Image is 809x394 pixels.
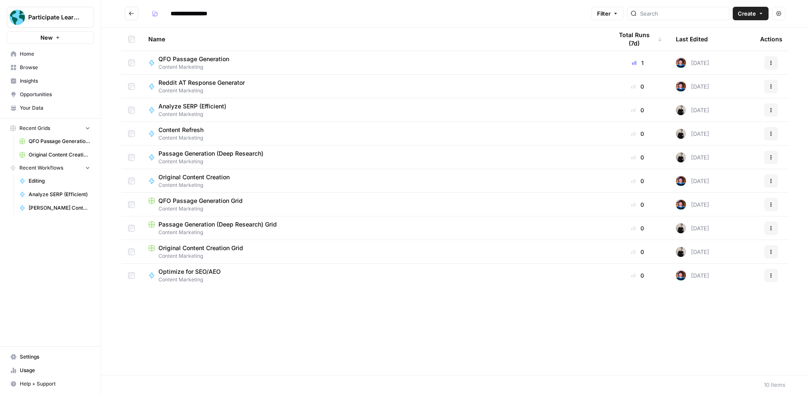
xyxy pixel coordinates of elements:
span: Content Marketing [158,181,236,189]
img: d1s4gsy8a4mul096yvnrslvas6mb [676,176,686,186]
a: [PERSON_NAME] Content Edit Test [16,201,94,215]
span: Content Marketing [158,134,210,142]
a: Original Content Creation GridContent Marketing [148,244,599,260]
div: 1 [613,59,662,67]
a: Content RefreshContent Marketing [148,126,599,142]
button: Help + Support [7,377,94,391]
span: Filter [597,9,611,18]
span: Content Marketing [148,229,599,236]
div: 10 Items [764,381,785,389]
div: 0 [613,130,662,138]
span: Content Marketing [148,205,599,213]
div: Actions [760,27,782,51]
a: Insights [7,74,94,88]
a: Passage Generation (Deep Research) GridContent Marketing [148,220,599,236]
div: 0 [613,106,662,114]
span: Passage Generation (Deep Research) [158,149,263,158]
span: [PERSON_NAME] Content Edit Test [29,204,90,212]
img: rzyuksnmva7rad5cmpd7k6b2ndco [676,129,686,139]
a: QFO Passage GenerationContent Marketing [148,55,599,71]
span: Create [738,9,756,18]
span: Usage [20,367,90,374]
a: Settings [7,350,94,364]
span: Content Marketing [158,158,270,165]
span: Content Marketing [158,63,236,71]
div: [DATE] [676,58,709,68]
img: rzyuksnmva7rad5cmpd7k6b2ndco [676,223,686,233]
div: 0 [613,177,662,185]
span: QFO Passage Generation Grid [158,197,243,205]
span: Original Content Creation Grid [29,151,90,159]
div: Total Runs (7d) [613,27,662,51]
div: [DATE] [676,270,709,281]
span: Participate Learning [28,13,79,22]
span: QFO Passage Generation [158,55,229,63]
div: [DATE] [676,81,709,92]
button: Recent Workflows [7,162,94,174]
span: Content Refresh [158,126,204,134]
a: Analyze SERP (Efficient) [16,188,94,201]
button: Create [733,7,769,20]
span: Recent Workflows [19,164,63,172]
span: Content Marketing [158,276,228,283]
span: Content Marketing [148,252,599,260]
div: [DATE] [676,152,709,162]
div: Name [148,27,599,51]
button: Recent Grids [7,122,94,135]
a: Editing [16,174,94,188]
img: d1s4gsy8a4mul096yvnrslvas6mb [676,58,686,68]
a: Browse [7,61,94,74]
a: Original Content Creation Grid [16,148,94,162]
a: Usage [7,364,94,377]
span: Insights [20,77,90,85]
img: d1s4gsy8a4mul096yvnrslvas6mb [676,81,686,92]
div: Last Edited [676,27,708,51]
img: rzyuksnmva7rad5cmpd7k6b2ndco [676,247,686,257]
img: rzyuksnmva7rad5cmpd7k6b2ndco [676,105,686,115]
span: Original Content Creation [158,173,230,181]
button: Filter [592,7,624,20]
div: 0 [613,271,662,280]
span: Content Marketing [158,111,233,118]
span: Home [20,50,90,58]
div: 0 [613,224,662,232]
a: Optimize for SEO/AEOContent Marketing [148,267,599,283]
span: Settings [20,353,90,361]
span: Content Marketing [158,87,252,94]
div: [DATE] [676,105,709,115]
div: [DATE] [676,223,709,233]
span: Opportunities [20,91,90,98]
img: d1s4gsy8a4mul096yvnrslvas6mb [676,270,686,281]
span: New [40,33,53,42]
div: 0 [613,200,662,209]
img: rzyuksnmva7rad5cmpd7k6b2ndco [676,152,686,162]
span: Recent Grids [19,124,50,132]
span: Original Content Creation Grid [158,244,243,252]
button: New [7,31,94,44]
a: Analyze SERP (Efficient)Content Marketing [148,102,599,118]
div: [DATE] [676,247,709,257]
div: 0 [613,248,662,256]
span: Reddit AT Response Generator [158,78,245,87]
img: Participate Learning Logo [10,10,25,25]
button: Go back [125,7,138,20]
div: [DATE] [676,129,709,139]
img: d1s4gsy8a4mul096yvnrslvas6mb [676,200,686,210]
a: Original Content CreationContent Marketing [148,173,599,189]
a: Reddit AT Response GeneratorContent Marketing [148,78,599,94]
div: 0 [613,153,662,162]
div: [DATE] [676,176,709,186]
span: Browse [20,64,90,71]
a: Your Data [7,101,94,115]
span: Help + Support [20,380,90,388]
a: Home [7,47,94,61]
a: QFO Passage Generation GridContent Marketing [148,197,599,213]
span: Your Data [20,104,90,112]
a: Opportunities [7,88,94,101]
span: Analyze SERP (Efficient) [29,191,90,198]
button: Workspace: Participate Learning [7,7,94,28]
span: Optimize for SEO/AEO [158,267,221,276]
a: QFO Passage Generation Grid [16,135,94,148]
span: Analyze SERP (Efficient) [158,102,226,111]
span: QFO Passage Generation Grid [29,138,90,145]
